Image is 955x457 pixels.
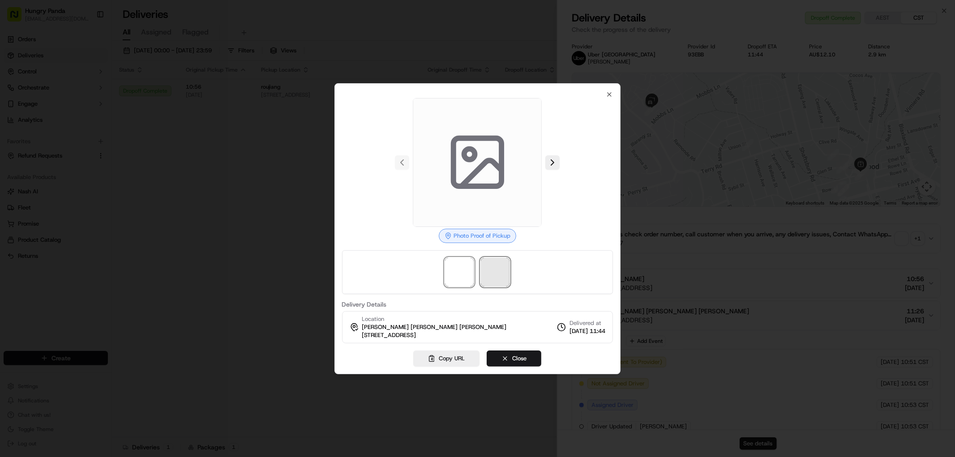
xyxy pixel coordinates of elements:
[139,115,163,125] button: See all
[9,154,23,169] img: Asif Zaman Khan
[89,222,108,229] span: Pylon
[30,139,33,146] span: •
[413,350,480,367] button: Copy URL
[28,163,73,170] span: [PERSON_NAME]
[85,200,144,209] span: API Documentation
[74,163,77,170] span: •
[439,229,516,243] div: Photo Proof of Pickup
[79,163,100,170] span: 8月27日
[342,301,613,308] label: Delivery Details
[362,315,385,323] span: Location
[487,350,541,367] button: Close
[34,139,56,146] span: 9月17日
[23,58,161,67] input: Got a question? Start typing here...
[570,327,605,335] span: [DATE] 11:44
[5,196,72,213] a: 📗Knowledge Base
[362,323,507,331] span: [PERSON_NAME] [PERSON_NAME] [PERSON_NAME]
[40,85,147,94] div: Start new chat
[40,94,123,102] div: We're available if you need us!
[9,116,60,124] div: Past conversations
[570,319,605,327] span: Delivered at
[9,85,25,102] img: 1736555255976-a54dd68f-1ca7-489b-9aae-adbdc363a1c4
[72,196,147,213] a: 💻API Documentation
[152,88,163,99] button: Start new chat
[63,222,108,229] a: Powered byPylon
[9,9,27,27] img: Nash
[9,201,16,208] div: 📗
[362,331,416,339] span: [STREET_ADDRESS]
[18,200,69,209] span: Knowledge Base
[9,36,163,50] p: Welcome 👋
[76,201,83,208] div: 💻
[18,163,25,171] img: 1736555255976-a54dd68f-1ca7-489b-9aae-adbdc363a1c4
[19,85,35,102] img: 1727276513143-84d647e1-66c0-4f92-a045-3c9f9f5dfd92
